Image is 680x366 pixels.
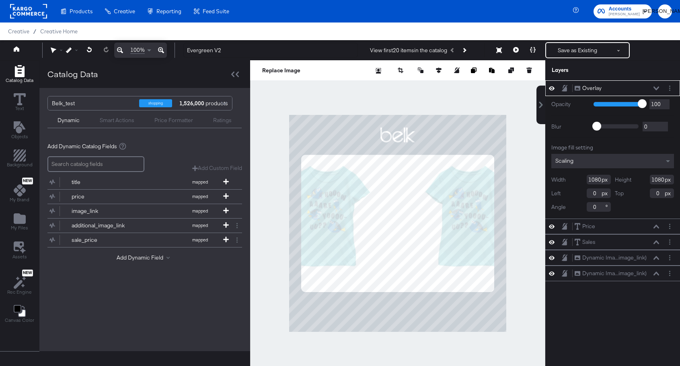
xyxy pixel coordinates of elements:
div: price [72,193,130,200]
span: mapped [178,237,222,243]
div: Dynamic Ima...image_link) [582,270,647,277]
div: Dynamic [58,117,80,124]
div: Catalog Data [47,68,98,80]
span: Accounts [609,5,640,13]
button: NewRec Engine [2,268,37,298]
span: Canvas Color [5,317,34,323]
button: Add Custom Field [192,164,242,172]
label: Width [551,176,566,184]
input: Search catalog fields [47,156,144,172]
div: Layers [552,66,634,74]
div: Image fill setting [551,144,674,151]
div: shopping [139,99,172,107]
button: Dynamic Ima...image_link) [574,254,647,262]
span: 100% [130,46,145,54]
button: titlemapped [47,175,232,189]
div: Price [582,223,595,230]
span: Objects [11,133,28,140]
label: Blur [551,123,588,131]
div: Sales [582,238,596,246]
div: additional_image_linkmapped [47,219,242,233]
button: NewMy Brand [5,176,34,206]
button: Layer Options [666,84,674,92]
span: My Files [11,225,28,231]
button: Add Rectangle [2,148,37,171]
a: Creative Home [40,28,78,35]
button: Replace Image [262,66,300,74]
button: Layer Options [666,254,674,262]
button: Next Product [458,43,470,57]
div: additional_image_link [72,222,130,229]
button: Add Files [6,211,33,234]
label: Left [551,190,561,197]
button: Layer Options [666,238,674,246]
div: pricemapped [47,190,242,204]
button: Layer Options [666,269,674,278]
span: mapped [178,194,222,199]
label: Angle [551,203,566,211]
span: Creative [114,8,135,14]
button: Layer Options [666,222,674,231]
div: image_linkmapped [47,204,242,218]
button: Sales [574,238,596,246]
span: My Brand [10,196,29,203]
button: Text [9,91,31,114]
button: Save as Existing [546,43,609,57]
span: Scaling [555,157,573,164]
label: Opacity [551,100,588,108]
button: sale_pricemapped [47,233,232,247]
div: Ratings [213,117,232,124]
svg: Paste image [489,67,495,73]
strong: 1,526,000 [178,96,205,110]
span: Feed Suite [203,8,229,14]
span: Assets [12,254,27,260]
button: pricemapped [47,190,232,204]
div: Price Formatter [154,117,193,124]
span: / [29,28,40,35]
button: Copy image [471,66,479,74]
div: Overlay [582,84,602,92]
button: Accounts[PERSON_NAME] [594,4,652,18]
button: Add Rectangle [1,63,38,86]
button: Add Text [6,119,33,142]
span: Background [7,162,33,168]
span: Catalog Data [6,77,33,84]
button: Price [574,222,596,231]
svg: Remove background [376,68,381,74]
label: Top [615,190,624,197]
span: New [22,270,33,276]
button: image_linkmapped [47,204,232,218]
span: [PERSON_NAME] [661,7,669,16]
label: Height [615,176,631,184]
div: Smart Actions [100,117,134,124]
span: mapped [178,223,222,228]
span: [PERSON_NAME] [609,11,640,18]
span: Text [15,105,24,112]
div: titlemapped [47,175,242,189]
span: mapped [178,179,222,185]
div: View first 20 items in the catalog [370,47,447,54]
button: Add Dynamic Field [117,254,173,262]
div: sale_pricemapped [47,233,242,247]
span: New [22,178,33,184]
span: Reporting [156,8,181,14]
button: Assets [8,239,32,262]
svg: Copy image [471,67,477,73]
button: additional_image_linkmapped [47,219,232,233]
span: mapped [178,208,222,214]
button: Dynamic Ima...image_link) [574,269,647,278]
div: sale_price [72,236,130,244]
button: Overlay [574,84,602,92]
div: title [72,178,130,186]
button: Paste image [489,66,497,74]
span: Creative [8,28,29,35]
div: Dynamic Ima...image_link) [582,254,647,262]
span: Rec Engine [7,289,32,295]
div: products [178,96,202,110]
span: Add Dynamic Catalog Fields [47,143,117,150]
div: Belk_test [52,96,133,110]
span: Products [70,8,92,14]
button: [PERSON_NAME] [658,4,672,18]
